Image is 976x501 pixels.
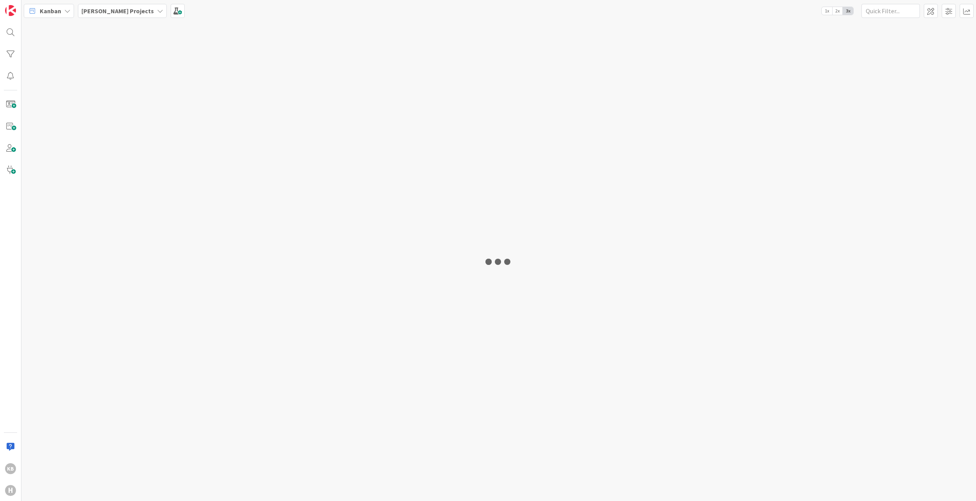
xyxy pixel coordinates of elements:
span: 3x [843,7,853,15]
span: 1x [822,7,832,15]
input: Quick Filter... [861,4,920,18]
span: Kanban [40,6,61,16]
b: [PERSON_NAME] Projects [81,7,154,15]
div: KB [5,463,16,474]
img: Visit kanbanzone.com [5,5,16,16]
div: H [5,485,16,496]
span: 2x [832,7,843,15]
